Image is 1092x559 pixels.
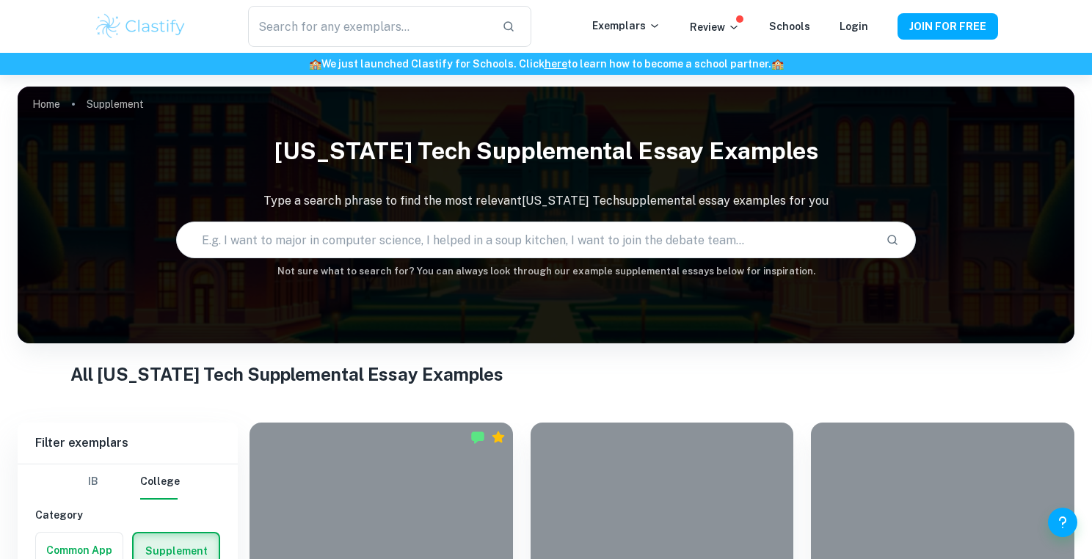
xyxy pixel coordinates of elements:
[840,21,868,32] a: Login
[1048,508,1077,537] button: Help and Feedback
[545,58,567,70] a: here
[690,19,740,35] p: Review
[18,423,238,464] h6: Filter exemplars
[35,507,220,523] h6: Category
[177,219,874,260] input: E.g. I want to major in computer science, I helped in a soup kitchen, I want to join the debate t...
[18,128,1074,175] h1: [US_STATE] Tech Supplemental Essay Examples
[3,56,1089,72] h6: We just launched Clastify for Schools. Click to learn how to become a school partner.
[18,264,1074,279] h6: Not sure what to search for? You can always look through our example supplemental essays below fo...
[592,18,660,34] p: Exemplars
[18,192,1074,210] p: Type a search phrase to find the most relevant [US_STATE] Tech supplemental essay examples for you
[470,430,485,445] img: Marked
[32,94,60,114] a: Home
[140,464,180,500] button: College
[771,58,784,70] span: 🏫
[70,361,1022,387] h1: All [US_STATE] Tech Supplemental Essay Examples
[309,58,321,70] span: 🏫
[94,12,187,41] img: Clastify logo
[880,227,905,252] button: Search
[76,464,111,500] button: IB
[76,464,180,500] div: Filter type choice
[769,21,810,32] a: Schools
[248,6,490,47] input: Search for any exemplars...
[491,430,506,445] div: Premium
[87,96,144,112] p: Supplement
[898,13,998,40] button: JOIN FOR FREE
